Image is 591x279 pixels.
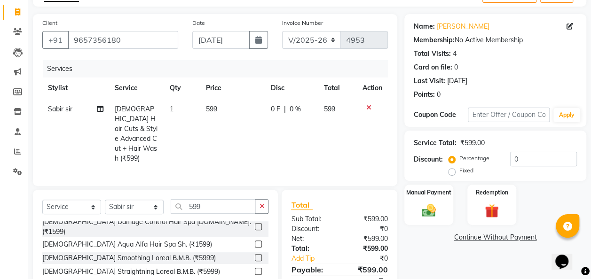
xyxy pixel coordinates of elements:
label: Fixed [459,166,473,175]
th: Stylist [42,77,109,99]
a: Add Tip [284,254,348,263]
div: ₹599.00 [460,138,485,148]
div: Membership: [414,35,455,45]
div: Total: [284,244,339,254]
img: _gift.svg [481,202,503,220]
a: [PERSON_NAME] [437,22,489,31]
iframe: chat widget [552,241,582,270]
label: Date [192,19,205,27]
span: 599 [324,105,335,113]
div: Total Visits: [414,49,451,59]
div: Coupon Code [414,110,468,120]
th: Action [357,77,388,99]
div: Points: [414,90,435,100]
div: ₹0 [339,224,395,234]
div: Services [43,60,395,77]
label: Percentage [459,154,489,163]
div: [DEMOGRAPHIC_DATA] Damage Control Hair Spa [DOMAIN_NAME]. (₹1599) [42,217,251,237]
div: 0 [454,62,458,72]
div: Service Total: [414,138,457,148]
span: Sabir sir [48,105,72,113]
label: Redemption [476,188,508,197]
th: Service [109,77,164,99]
span: Total [291,200,313,210]
div: ₹599.00 [339,264,395,275]
th: Qty [164,77,200,99]
div: No Active Membership [414,35,577,45]
div: [DATE] [447,76,467,86]
div: Discount: [284,224,339,234]
span: | [284,104,286,114]
div: Card on file: [414,62,452,72]
th: Price [200,77,265,99]
div: ₹599.00 [339,244,395,254]
div: 0 [437,90,441,100]
label: Manual Payment [406,188,451,197]
div: [DEMOGRAPHIC_DATA] Straightning Loreal Β.Μ.Β. (₹5999) [42,267,220,277]
div: Discount: [414,155,443,164]
div: Payable: [284,264,339,275]
div: Last Visit: [414,76,445,86]
div: ₹599.00 [339,214,395,224]
div: Name: [414,22,435,31]
input: Search by Name/Mobile/Email/Code [68,31,178,49]
th: Disc [265,77,318,99]
label: Client [42,19,57,27]
span: 599 [206,105,217,113]
div: Sub Total: [284,214,339,224]
input: Enter Offer / Coupon Code [468,108,550,122]
a: Continue Without Payment [406,232,584,242]
input: Search or Scan [171,199,255,214]
span: [DEMOGRAPHIC_DATA] Hair Cuts & Style Advanced Cut + Hair Wash (₹599) [115,105,158,163]
div: ₹0 [349,254,395,263]
button: +91 [42,31,69,49]
div: Net: [284,234,339,244]
button: Apply [553,108,580,122]
span: 0 F [271,104,280,114]
div: [DEMOGRAPHIC_DATA] Aqua Alfa Hair Spa Sh. (₹1599) [42,240,212,249]
img: _cash.svg [418,202,440,218]
span: 0 % [290,104,301,114]
span: 1 [170,105,173,113]
th: Total [318,77,357,99]
div: [DEMOGRAPHIC_DATA] Smoothing Loreal Β.Μ.Β. (₹5999) [42,253,216,263]
label: Invoice Number [282,19,323,27]
div: 4 [453,49,457,59]
div: ₹599.00 [339,234,395,244]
